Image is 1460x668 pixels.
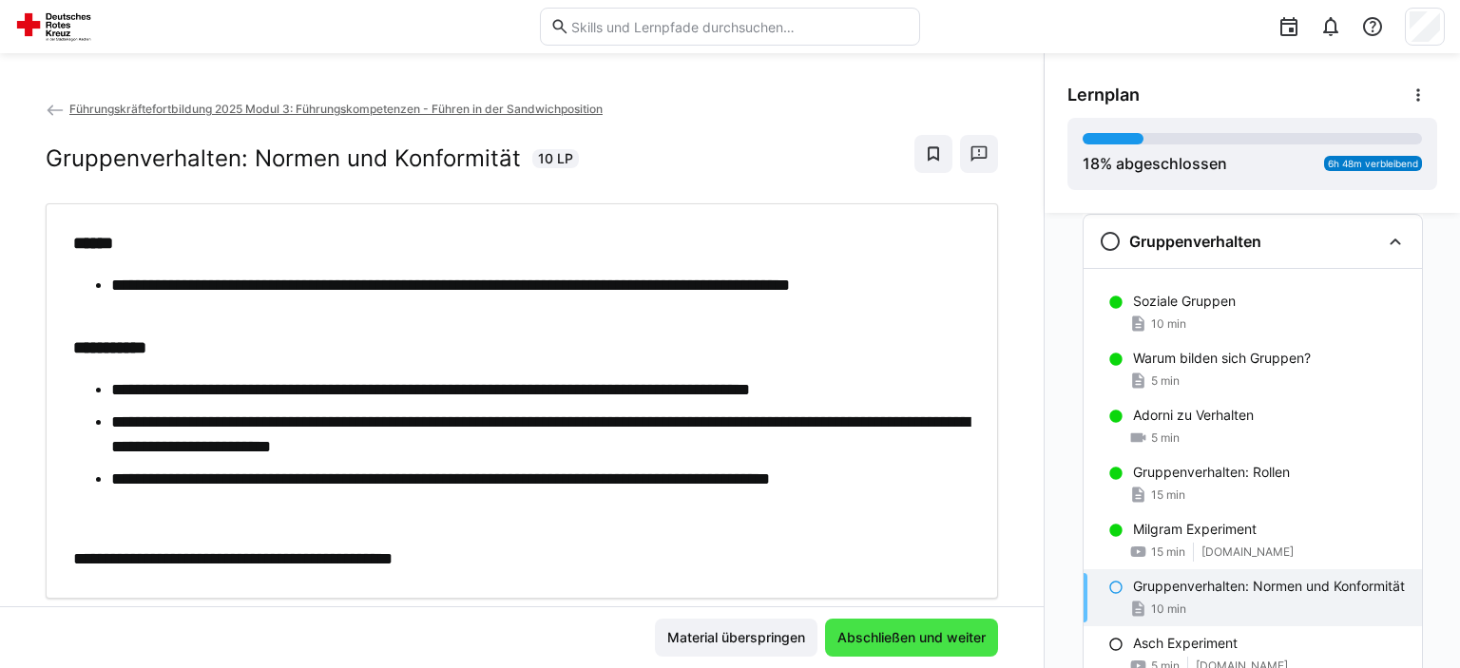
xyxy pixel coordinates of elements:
[1328,158,1418,169] span: 6h 48m verbleibend
[1133,406,1254,425] p: Adorni zu Verhalten
[1151,373,1180,389] span: 5 min
[1201,544,1294,560] span: [DOMAIN_NAME]
[46,144,521,173] h2: Gruppenverhalten: Normen und Konformität
[825,619,998,657] button: Abschließen und weiter
[1133,520,1257,539] p: Milgram Experiment
[569,18,910,35] input: Skills und Lernpfade durchsuchen…
[1133,634,1238,653] p: Asch Experiment
[538,149,573,168] span: 10 LP
[1133,349,1311,368] p: Warum bilden sich Gruppen?
[1151,430,1180,446] span: 5 min
[835,628,989,647] span: Abschließen und weiter
[1133,577,1405,596] p: Gruppenverhalten: Normen und Konformität
[1151,487,1185,503] span: 15 min
[1133,292,1236,311] p: Soziale Gruppen
[1151,544,1185,560] span: 15 min
[1151,316,1186,332] span: 10 min
[655,619,817,657] button: Material überspringen
[1129,232,1261,251] h3: Gruppenverhalten
[1067,85,1140,105] span: Lernplan
[664,628,808,647] span: Material überspringen
[1083,152,1227,175] div: % abgeschlossen
[1133,463,1290,482] p: Gruppenverhalten: Rollen
[46,102,603,116] a: Führungskräftefortbildung 2025 Modul 3: Führungskompetenzen - Führen in der Sandwichposition
[1151,601,1186,617] span: 10 min
[1083,154,1100,173] span: 18
[69,102,603,116] span: Führungskräftefortbildung 2025 Modul 3: Führungskompetenzen - Führen in der Sandwichposition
